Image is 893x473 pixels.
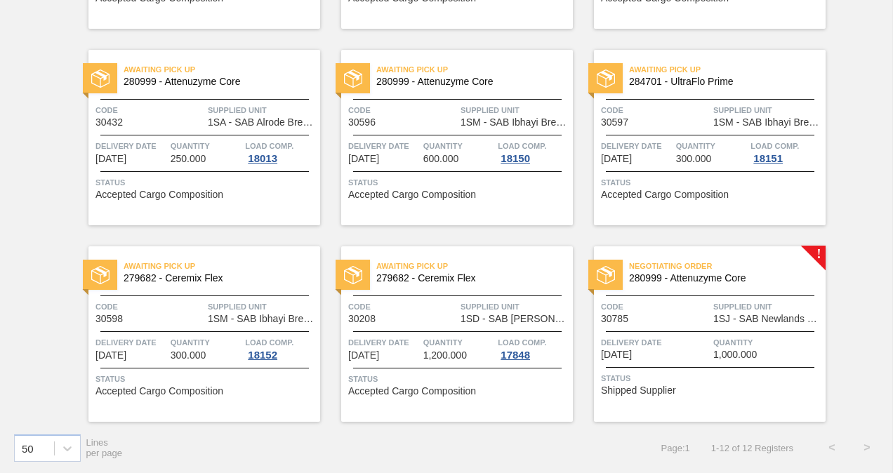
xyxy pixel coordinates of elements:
span: Delivery Date [348,139,420,153]
span: 30597 [601,117,628,128]
a: Load Comp.18152 [245,335,317,361]
span: Quantity [171,335,242,349]
span: Code [95,103,204,117]
span: Quantity [171,139,242,153]
span: Accepted Cargo Composition [95,386,223,397]
span: Awaiting Pick Up [376,259,573,273]
span: Awaiting Pick Up [629,62,826,76]
span: 1SM - SAB Ibhayi Brewery [208,314,317,324]
span: Delivery Date [95,335,167,349]
span: 30598 [95,314,123,324]
a: statusAwaiting Pick Up284701 - UltraFlo PrimeCode30597Supplied Unit1SM - SAB Ibhayi BreweryDelive... [573,50,826,225]
span: 08/14/2025 [601,154,632,164]
span: 279682 - Ceremix Flex [376,273,562,284]
span: Awaiting Pick Up [124,62,320,76]
span: 300.000 [171,350,206,361]
span: Quantity [423,139,495,153]
button: < [814,430,849,465]
span: 284701 - UltraFlo Prime [629,76,814,87]
span: Supplied Unit [713,103,822,117]
span: Code [348,103,457,117]
span: 08/14/2025 [348,350,379,361]
div: 17848 [498,349,533,361]
span: 30785 [601,314,628,324]
a: Load Comp.17848 [498,335,569,361]
span: Supplied Unit [461,103,569,117]
span: Status [601,175,822,189]
span: 1SJ - SAB Newlands Brewery [713,314,822,324]
span: Delivery Date [95,139,167,153]
span: Supplied Unit [208,300,317,314]
span: Accepted Cargo Composition [348,386,476,397]
a: statusAwaiting Pick Up279682 - Ceremix FlexCode30598Supplied Unit1SM - SAB Ibhayi BreweryDelivery... [67,246,320,422]
span: Shipped Supplier [601,385,676,396]
span: 300.000 [676,154,712,164]
a: statusAwaiting Pick Up280999 - Attenuzyme CoreCode30596Supplied Unit1SM - SAB Ibhayi BreweryDeliv... [320,50,573,225]
span: Load Comp. [498,139,546,153]
span: Accepted Cargo Composition [348,189,476,200]
span: 30432 [95,117,123,128]
span: 1SA - SAB Alrode Brewery [208,117,317,128]
span: Delivery Date [601,139,673,153]
span: 1SM - SAB Ibhayi Brewery [461,117,569,128]
span: Code [601,300,710,314]
span: Code [348,300,457,314]
a: Load Comp.18013 [245,139,317,164]
a: statusAwaiting Pick Up279682 - Ceremix FlexCode30208Supplied Unit1SD - SAB [PERSON_NAME]Delivery ... [320,246,573,422]
span: Accepted Cargo Composition [601,189,729,200]
span: 30596 [348,117,376,128]
span: Code [95,300,204,314]
span: Lines per page [86,437,123,458]
span: 1,200.000 [423,350,467,361]
a: Load Comp.18150 [498,139,569,164]
span: 279682 - Ceremix Flex [124,273,309,284]
button: > [849,430,885,465]
span: Status [601,371,822,385]
span: Awaiting Pick Up [376,62,573,76]
span: Supplied Unit [208,103,317,117]
span: Supplied Unit [713,300,822,314]
span: Status [348,175,569,189]
span: Load Comp. [245,335,293,349]
div: 18152 [245,349,280,361]
div: 18013 [245,153,280,164]
span: Delivery Date [601,335,710,349]
span: Load Comp. [750,139,799,153]
span: Delivery Date [348,335,420,349]
span: Quantity [713,335,822,349]
img: status [91,266,110,284]
div: 18151 [750,153,786,164]
span: Status [95,372,317,386]
span: Status [95,175,317,189]
a: Load Comp.18151 [750,139,822,164]
span: 250.000 [171,154,206,164]
span: 1 - 12 of 12 Registers [711,443,793,453]
span: Accepted Cargo Composition [95,189,223,200]
span: 280999 - Attenuzyme Core [124,76,309,87]
span: Awaiting Pick Up [124,259,320,273]
span: Load Comp. [498,335,546,349]
span: Page : 1 [661,443,690,453]
span: 08/11/2025 [95,154,126,164]
div: 18150 [498,153,533,164]
a: !statusNegotiating Order280999 - Attenuzyme CoreCode30785Supplied Unit1SJ - SAB Newlands BreweryD... [573,246,826,422]
span: Supplied Unit [461,300,569,314]
span: Code [601,103,710,117]
span: 08/14/2025 [95,350,126,361]
div: 50 [22,442,34,454]
span: 280999 - Attenuzyme Core [376,76,562,87]
span: 1SM - SAB Ibhayi Brewery [713,117,822,128]
span: Quantity [676,139,748,153]
span: Status [348,372,569,386]
a: statusAwaiting Pick Up280999 - Attenuzyme CoreCode30432Supplied Unit1SA - SAB Alrode BreweryDeliv... [67,50,320,225]
span: 600.000 [423,154,459,164]
span: Negotiating Order [629,259,826,273]
span: 1,000.000 [713,349,757,360]
span: 30208 [348,314,376,324]
span: 08/14/2025 [348,154,379,164]
img: status [344,69,362,88]
span: Load Comp. [245,139,293,153]
span: 1SD - SAB Rosslyn Brewery [461,314,569,324]
img: status [91,69,110,88]
img: status [597,69,615,88]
